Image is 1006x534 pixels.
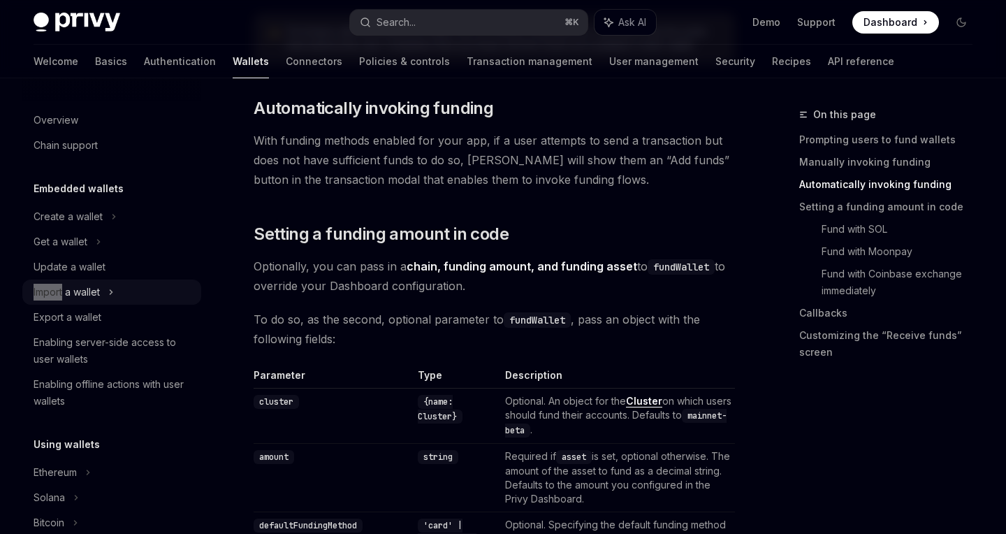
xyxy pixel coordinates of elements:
[34,45,78,78] a: Welcome
[648,259,715,275] code: fundWallet
[254,257,735,296] span: Optionally, you can pass in a to to override your Dashboard configuration.
[799,151,984,173] a: Manually invoking funding
[500,443,735,512] td: Required if is set, optional otherwise. The amount of the asset to fund as a decimal string. Defa...
[254,97,493,120] span: Automatically invoking funding
[34,233,87,250] div: Get a wallet
[595,10,656,35] button: Ask AI
[34,376,193,410] div: Enabling offline actions with user wallets
[467,45,592,78] a: Transaction management
[772,45,811,78] a: Recipes
[22,254,201,280] a: Update a wallet
[254,131,735,189] span: With funding methods enabled for your app, if a user attempts to send a transaction but does not ...
[799,302,984,324] a: Callbacks
[813,106,876,123] span: On this page
[863,15,917,29] span: Dashboard
[822,263,984,302] a: Fund with Coinbase exchange immediately
[254,223,509,245] span: Setting a funding amount in code
[34,259,105,275] div: Update a wallet
[34,489,65,506] div: Solana
[500,368,735,389] th: Description
[556,450,592,464] code: asset
[626,395,662,407] a: Cluster
[828,45,894,78] a: API reference
[22,330,201,372] a: Enabling server-side access to user wallets
[799,196,984,218] a: Setting a funding amount in code
[799,173,984,196] a: Automatically invoking funding
[34,13,120,32] img: dark logo
[254,519,363,533] code: defaultFundingMethod
[500,388,735,443] td: Optional. An object for the on which users should fund their accounts. Defaults to .
[350,10,587,35] button: Search...⌘K
[22,305,201,330] a: Export a wallet
[418,450,458,464] code: string
[609,45,699,78] a: User management
[950,11,972,34] button: Toggle dark mode
[797,15,836,29] a: Support
[715,45,755,78] a: Security
[822,218,984,240] a: Fund with SOL
[822,240,984,263] a: Fund with Moonpay
[799,324,984,363] a: Customizing the “Receive funds” screen
[254,368,412,389] th: Parameter
[34,180,124,197] h5: Embedded wallets
[34,334,193,368] div: Enabling server-side access to user wallets
[95,45,127,78] a: Basics
[418,395,462,424] code: {name: Cluster}
[504,312,571,328] code: fundWallet
[144,45,216,78] a: Authentication
[254,395,299,409] code: cluster
[233,45,269,78] a: Wallets
[359,45,450,78] a: Policies & controls
[254,450,294,464] code: amount
[618,15,646,29] span: Ask AI
[505,409,727,438] code: mainnet-beta
[34,284,100,301] div: Import a wallet
[22,108,201,133] a: Overview
[34,112,78,129] div: Overview
[34,464,77,481] div: Ethereum
[34,436,100,453] h5: Using wallets
[852,11,939,34] a: Dashboard
[34,208,103,225] div: Create a wallet
[407,259,637,273] strong: chain, funding amount, and funding asset
[286,45,342,78] a: Connectors
[377,14,416,31] div: Search...
[412,368,499,389] th: Type
[34,137,98,154] div: Chain support
[799,129,984,151] a: Prompting users to fund wallets
[22,133,201,158] a: Chain support
[34,514,64,531] div: Bitcoin
[564,17,579,28] span: ⌘ K
[34,309,101,326] div: Export a wallet
[752,15,780,29] a: Demo
[22,372,201,414] a: Enabling offline actions with user wallets
[254,310,735,349] span: To do so, as the second, optional parameter to , pass an object with the following fields:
